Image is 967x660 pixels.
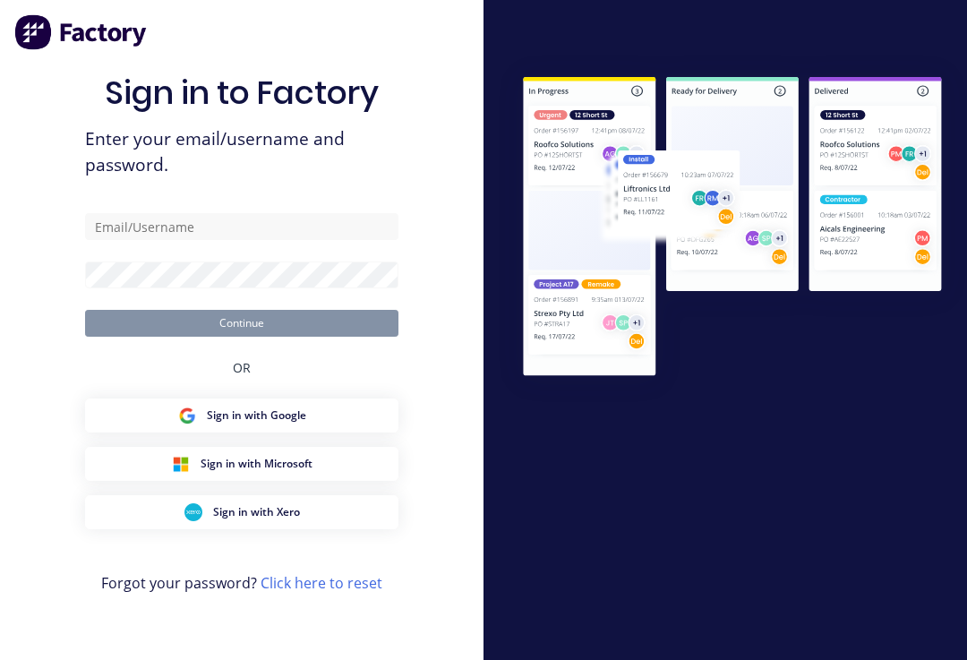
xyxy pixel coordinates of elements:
img: Google Sign in [178,407,196,424]
button: Xero Sign inSign in with Xero [85,495,398,529]
h1: Sign in to Factory [105,73,379,112]
img: Xero Sign in [184,503,202,521]
span: Sign in with Google [207,407,306,424]
input: Email/Username [85,213,398,240]
span: Sign in with Xero [213,504,300,520]
button: Microsoft Sign inSign in with Microsoft [85,447,398,481]
img: Microsoft Sign in [172,455,190,473]
div: OR [233,337,251,399]
button: Google Sign inSign in with Google [85,399,398,433]
span: Sign in with Microsoft [201,456,312,472]
span: Forgot your password? [101,572,382,594]
a: Click here to reset [261,573,382,593]
button: Continue [85,310,398,337]
span: Enter your email/username and password. [85,126,398,178]
img: Factory [14,14,149,50]
img: Sign in [498,54,967,404]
